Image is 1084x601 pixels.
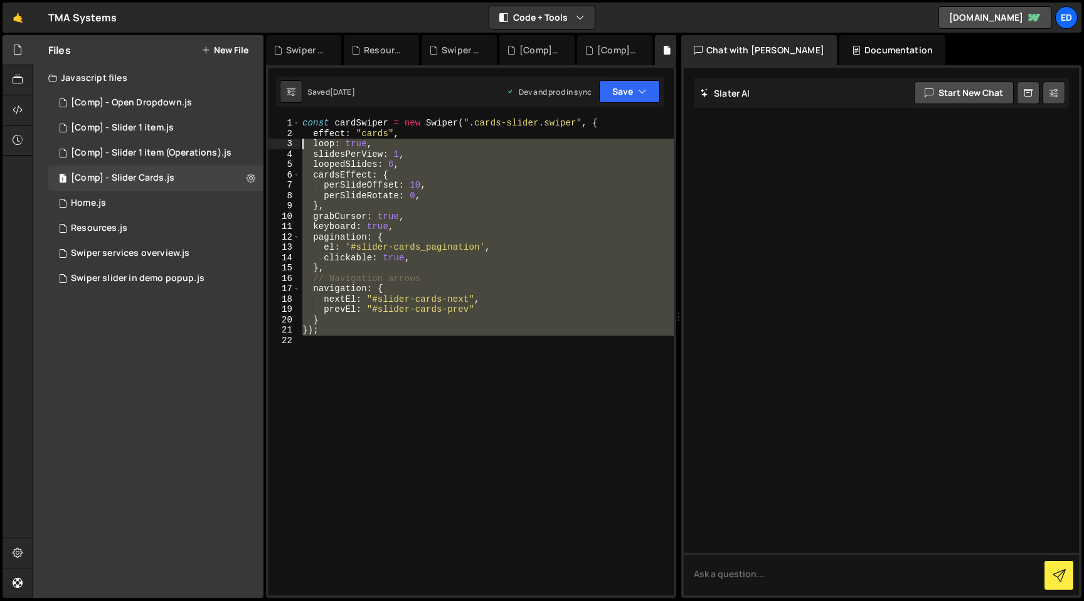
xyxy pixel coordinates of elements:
[489,6,595,29] button: Code + Tools
[307,87,355,97] div: Saved
[268,149,300,160] div: 4
[268,274,300,284] div: 16
[681,35,837,65] div: Chat with [PERSON_NAME]
[59,174,66,184] span: 1
[268,211,300,222] div: 10
[71,248,189,259] div: Swiper services overview.js
[268,201,300,211] div: 9
[286,44,326,56] div: Swiper services overview.js
[268,191,300,201] div: 8
[71,223,127,234] div: Resources.js
[268,118,300,129] div: 1
[914,82,1014,104] button: Start new chat
[48,10,117,25] div: TMA Systems
[675,44,715,56] div: [Comp] - Slider Cards.js
[506,87,592,97] div: Dev and prod in sync
[839,35,945,65] div: Documentation
[938,6,1051,29] a: [DOMAIN_NAME]
[364,44,404,56] div: Resources.js
[71,122,174,134] div: [Comp] - Slider 1 item.js
[599,80,660,103] button: Save
[48,43,71,57] h2: Files
[71,273,205,284] div: Swiper slider in demo popup.js
[442,44,482,56] div: Swiper slider in demo popup.js
[48,141,263,166] div: 15745/41948.js
[268,336,300,346] div: 22
[268,263,300,274] div: 15
[48,115,263,141] div: 15745/41885.js
[201,45,248,55] button: New File
[71,173,174,184] div: [Comp] - Slider Cards.js
[268,284,300,294] div: 17
[268,315,300,326] div: 20
[330,87,355,97] div: [DATE]
[700,87,750,99] h2: Slater AI
[3,3,33,33] a: 🤙
[268,170,300,181] div: 6
[268,180,300,191] div: 7
[71,97,192,109] div: [Comp] - Open Dropdown.js
[519,44,560,56] div: [Comp] - Open Dropdown.js
[268,325,300,336] div: 21
[48,90,263,115] div: 15745/41947.js
[48,241,263,266] div: 15745/44803.js
[48,191,263,216] div: 15745/41882.js
[48,216,263,241] div: 15745/44306.js
[268,242,300,253] div: 13
[268,294,300,305] div: 18
[268,159,300,170] div: 5
[71,147,231,159] div: [Comp] - Slider 1 item (Operations).js
[1055,6,1078,29] a: Ed
[268,221,300,232] div: 11
[33,65,263,90] div: Javascript files
[268,129,300,139] div: 2
[48,166,263,191] div: 15745/42002.js
[268,253,300,263] div: 14
[71,198,106,209] div: Home.js
[48,266,263,291] div: 15745/43499.js
[268,304,300,315] div: 19
[597,44,637,56] div: [Comp] - Slider 1 item.js
[268,232,300,243] div: 12
[268,139,300,149] div: 3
